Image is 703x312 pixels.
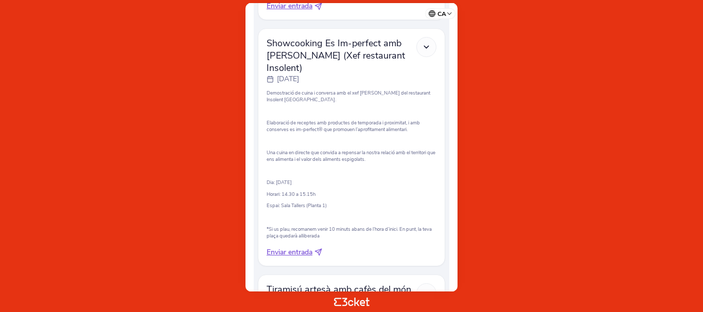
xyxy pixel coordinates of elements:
[267,119,436,133] p: Elaboració de receptes amb productes de temporada i proximitat, i amb conserves es im-perfect® qu...
[267,37,416,74] span: Showcooking Es Im-perfect amb [PERSON_NAME] (Xef restaurant Insolent)
[267,191,436,197] p: Horari: 14.30 a 15.15h
[267,283,416,308] span: Tiramisú artesà amb cafès del món amb Mamma Tiramisù
[267,149,436,162] p: Una cuina en directe que convida a repensar la nostra relació amb el territori que ens alimenta i...
[267,89,436,103] p: Demostració de cuina i conversa amb el xef [PERSON_NAME] del restaurant Insolent [GEOGRAPHIC_DATA].
[267,179,436,186] p: Dia: [DATE]
[267,226,436,239] p: *Si us plau, recomanem venir 10 minuts abans de l’hora d’inici. En punt, la teva plaça quedarà al...
[267,1,312,11] span: Enviar entrada
[267,202,436,209] p: Espai: Sala Tallers (Planta 1)
[267,247,312,258] span: Enviar entrada
[277,74,299,84] p: [DATE]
